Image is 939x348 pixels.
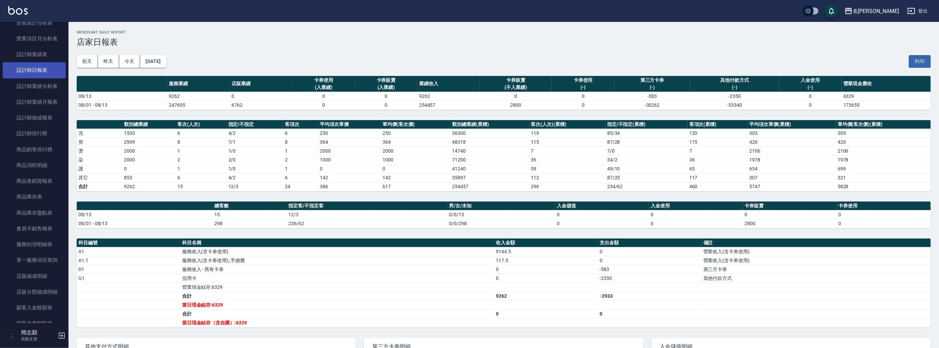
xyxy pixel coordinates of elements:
[180,239,494,247] th: 科目名稱
[494,309,598,318] td: 0
[605,120,688,129] th: 指定/不指定(累積)
[598,292,702,300] td: -2933
[692,84,777,91] div: (-)
[77,164,122,173] td: 護
[450,173,529,182] td: 35897
[8,6,28,15] img: Logo
[98,55,119,68] button: 昨天
[842,4,902,18] button: 名[PERSON_NAME]
[842,92,931,101] td: 6329
[649,219,743,228] td: 0
[450,120,529,129] th: 類別總業績(累積)
[3,284,66,300] a: 店販分類抽成明細
[3,62,66,78] a: 設計師日報表
[21,329,56,336] h5: 簡志穎
[702,265,931,274] td: 第三方卡券
[77,129,122,138] td: 洗
[598,256,702,265] td: 0
[837,219,931,228] td: 0
[77,202,931,228] table: a dense table
[381,182,451,191] td: 617
[417,101,480,109] td: 254457
[77,146,122,155] td: 燙
[450,164,529,173] td: 41240
[77,120,931,191] table: a dense table
[77,210,213,219] td: 08/13
[283,138,318,146] td: 8
[598,265,702,274] td: -583
[494,247,598,256] td: 9144.5
[529,182,605,191] td: 296
[614,92,690,101] td: -583
[836,129,931,138] td: 305
[180,283,494,292] td: 營業現金結存:6329
[3,157,66,173] a: 商品消耗明細
[904,5,931,17] button: 登出
[318,146,381,155] td: 2000
[213,202,287,210] th: 總客數
[227,155,284,164] td: 2 / 0
[167,76,230,92] th: 服務業績
[227,129,284,138] td: 4 / 2
[176,173,226,182] td: 6
[381,120,451,129] th: 單均價(客次價)
[227,164,284,173] td: 1 / 0
[355,101,417,109] td: 0
[122,155,176,164] td: 2000
[836,155,931,164] td: 1978
[21,336,56,342] p: 高階主管
[318,120,381,129] th: 平均項次單價
[3,78,66,94] a: 設計師業績分析表
[77,265,180,274] td: D1
[287,202,447,210] th: 指定客/不指定客
[287,210,447,219] td: 12/3
[283,182,318,191] td: 24
[318,164,381,173] td: 0
[605,138,688,146] td: 87 / 28
[688,138,748,146] td: 115
[122,182,176,191] td: 9262
[318,138,381,146] td: 364
[450,138,529,146] td: 48318
[180,309,494,318] td: 合計
[605,155,688,164] td: 34 / 2
[122,138,176,146] td: 2909
[180,292,494,300] td: 合計
[3,205,66,221] a: 商品庫存盤點表
[77,173,122,182] td: 其它
[77,274,180,283] td: G1
[381,164,451,173] td: 0
[294,84,353,91] div: (入業績)
[318,129,381,138] td: 250
[616,77,688,84] div: 第三方卡券
[180,318,494,327] td: 當日現金結存（含自購）:6329
[77,182,122,191] td: 合計
[494,239,598,247] th: 收入金額
[553,84,613,91] div: (-)
[122,164,176,173] td: 0
[842,76,931,92] th: 營業現金應收
[836,146,931,155] td: 2106
[180,274,494,283] td: 信用卡
[447,219,555,228] td: 0/0/298
[529,155,605,164] td: 36
[555,202,649,210] th: 入金儲值
[77,239,180,247] th: 科目編號
[690,101,779,109] td: -53340
[3,173,66,189] a: 商品進銷貨報表
[836,173,931,182] td: 321
[77,92,167,101] td: 08/13
[605,129,688,138] td: 85 / 34
[3,47,66,62] a: 設計師業績表
[356,77,416,84] div: 卡券販賣
[227,173,284,182] td: 4 / 2
[3,15,66,31] a: 營業統計分析表
[616,84,688,91] div: (-)
[3,142,66,157] a: 商品銷售排行榜
[77,138,122,146] td: 剪
[836,182,931,191] td: 5828
[692,77,777,84] div: 其他付款方式
[77,239,931,327] table: a dense table
[176,164,226,173] td: 1
[743,219,837,228] td: 2800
